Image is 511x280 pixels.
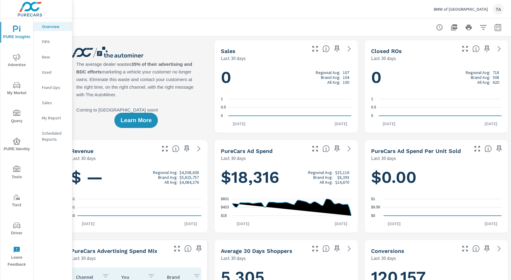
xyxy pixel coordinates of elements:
[480,121,502,127] p: [DATE]
[33,113,72,122] div: My Report
[158,175,178,180] p: Brand Avg:
[371,254,396,262] p: Last 30 days
[378,121,400,127] p: [DATE]
[33,83,72,92] div: Fixed Ops
[2,26,31,41] span: PURE Insights
[2,54,31,69] span: Advertise
[153,170,178,175] p: Regional Avg:
[471,75,490,80] p: Brand Avg:
[120,118,151,123] span: Learn More
[472,45,480,52] span: Number of Repair Orders Closed by the selected dealership group over the selected time range. [So...
[321,75,340,80] p: Brand Avg:
[71,214,75,218] text: $0
[343,75,349,80] p: 104
[371,67,502,88] h1: 0
[313,175,333,180] p: Brand Avg:
[343,70,349,75] p: 107
[2,82,31,97] span: My Market
[482,244,492,253] span: Save this to your personalized report
[76,274,97,280] p: Channel
[327,80,340,85] p: All Avg:
[33,68,72,77] div: Used
[320,180,333,185] p: All Avg:
[2,166,31,181] span: Tools
[42,84,67,90] p: Fixed Ops
[221,67,351,88] h1: 0
[371,214,375,218] text: $0
[33,129,72,144] div: Scheduled Reports
[0,18,33,271] div: nav menu
[42,115,67,121] p: My Report
[335,170,349,175] p: $15,116
[165,180,178,185] p: All Avg:
[221,48,235,54] h5: Sales
[33,52,72,62] div: New
[371,205,380,210] text: $0.50
[232,221,254,227] p: [DATE]
[2,222,31,237] span: Driver
[308,170,333,175] p: Regional Avg:
[179,180,199,185] p: $4,084,376
[371,105,376,110] text: 0.5
[221,114,223,118] text: 0
[371,148,461,154] h5: PureCars Ad Spend Per Unit Sold
[330,121,352,127] p: [DATE]
[466,70,490,75] p: Regional Avg:
[460,44,470,54] button: Make Fullscreen
[2,246,31,268] span: Leave Feedback
[194,244,204,253] span: Save this to your personalized report
[221,154,246,162] p: Last 30 days
[78,221,99,227] p: [DATE]
[172,145,179,152] span: Total sales revenue over the selected date range. [Source: This data is sourced from the dealer’s...
[71,254,96,262] p: Last 30 days
[42,39,67,45] p: PIPA
[343,80,349,85] p: 100
[344,144,354,154] a: See more details in report
[2,110,31,125] span: Query
[371,114,373,118] text: 0
[322,45,330,52] span: Number of vehicles sold by the dealership over the selected date range. [Source: This data is sou...
[316,70,340,75] p: Regional Avg:
[493,70,499,75] p: 718
[480,221,502,227] p: [DATE]
[179,170,199,175] p: $4,508,638
[221,254,246,262] p: Last 30 days
[330,221,352,227] p: [DATE]
[172,244,182,253] button: Make Fullscreen
[371,48,402,54] h5: Closed ROs
[182,144,192,154] span: Save this to your personalized report
[71,205,75,210] text: $1
[33,22,72,31] div: Overview
[332,244,342,253] span: Save this to your personalized report
[221,105,226,110] text: 0.5
[371,248,404,254] h5: Conversions
[71,167,201,188] h1: $ —
[371,55,396,62] p: Last 30 days
[492,21,504,34] button: Select Date Range
[482,44,492,54] span: Save this to your personalized report
[179,175,199,180] p: $5,825,757
[332,144,342,154] span: Save this to your personalized report
[71,248,157,254] h5: PureCars Advertising Spend Mix
[42,130,67,142] p: Scheduled Reports
[494,244,504,253] a: See more details in report
[371,197,375,201] text: $1
[460,244,470,253] button: Make Fullscreen
[2,194,31,209] span: Tier2
[160,144,170,154] button: Make Fullscreen
[114,113,158,128] button: Learn More
[337,175,349,180] p: $8,393
[194,144,204,154] a: See more details in report
[310,144,320,154] button: Make Fullscreen
[180,221,201,227] p: [DATE]
[221,214,227,218] text: $15
[371,154,396,162] p: Last 30 days
[42,100,67,106] p: Sales
[493,80,499,85] p: 620
[42,69,67,75] p: Used
[322,245,330,252] span: A rolling 30 day total of daily Shoppers on the dealership website, averaged over the selected da...
[371,167,502,188] h1: $0.00
[221,55,246,62] p: Last 30 days
[310,244,320,253] button: Make Fullscreen
[221,97,223,101] text: 1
